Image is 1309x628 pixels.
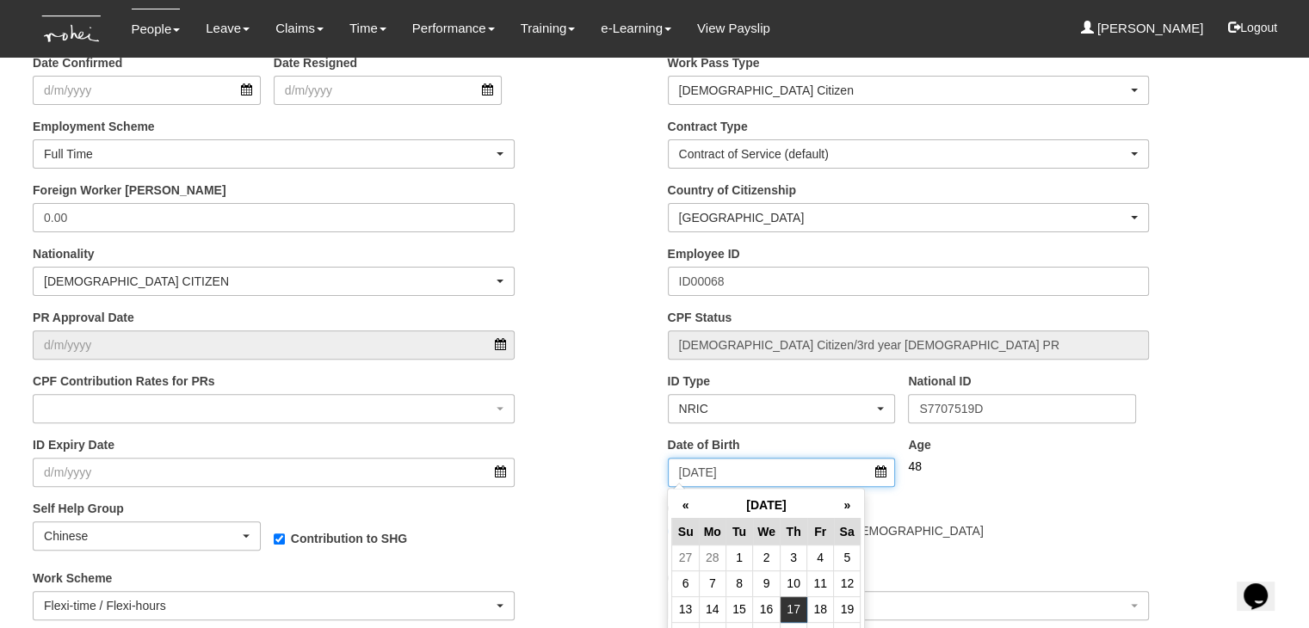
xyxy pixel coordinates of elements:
a: Performance [412,9,495,48]
td: 17 [780,596,806,622]
div: 48 [908,458,1136,475]
label: Employment Scheme [33,118,155,135]
input: d/m/yyyy [33,330,515,360]
input: d/m/yyyy [33,76,261,105]
td: 10 [780,570,806,596]
td: 8 [726,570,752,596]
label: Date Confirmed [33,54,122,71]
button: Logout [1216,7,1289,48]
td: 15 [726,596,752,622]
td: 27 [672,545,699,570]
label: CPF Contribution Rates for PRs [33,372,215,390]
input: d/m/yyyy [668,458,896,487]
a: Training [521,9,576,48]
button: [DEMOGRAPHIC_DATA] CITIZEN [33,267,515,296]
button: Contract of Service (default) [668,139,1150,169]
th: « [672,492,699,519]
td: 4 [807,545,834,570]
label: ID Type [668,372,711,390]
div: [GEOGRAPHIC_DATA] [679,209,1128,226]
a: Leave [206,9,250,48]
label: Employee ID [668,245,740,262]
label: [DEMOGRAPHIC_DATA] [831,522,984,539]
iframe: chat widget [1237,559,1292,611]
b: Contribution to SHG [291,532,407,545]
a: e-Learning [601,9,671,48]
button: Chinese [33,521,261,551]
td: 28 [699,545,726,570]
td: 13 [672,596,699,622]
td: 12 [834,570,861,596]
th: Sa [834,518,861,545]
div: Contract of Service (default) [679,145,1128,163]
td: 9 [753,570,781,596]
label: ID Expiry Date [33,436,114,453]
div: Flexi-time / Flexi-hours [44,597,493,614]
button: Flexi-time / Flexi-hours [33,591,515,620]
button: Full Time [33,139,515,169]
label: PR Approval Date [33,309,134,326]
th: Th [780,518,806,545]
th: » [834,492,861,519]
input: Contribution to SHG [274,533,285,545]
a: People [132,9,181,49]
a: Time [349,9,386,48]
label: Date Resigned [274,54,357,71]
div: [DEMOGRAPHIC_DATA] CITIZEN [44,273,493,290]
td: 16 [753,596,781,622]
a: [PERSON_NAME] [1081,9,1204,48]
td: 18 [807,596,834,622]
td: 2 [753,545,781,570]
label: Age [908,436,930,453]
label: Self Help Group [33,500,124,517]
label: Work Pass Type [668,54,760,71]
th: Su [672,518,699,545]
div: Chinese [44,527,239,545]
label: Foreign Worker [PERSON_NAME] [33,182,226,199]
td: 7 [699,570,726,596]
button: [GEOGRAPHIC_DATA] [668,203,1150,232]
div: [DEMOGRAPHIC_DATA] Citizen [679,82,1128,99]
label: National ID [908,372,971,390]
label: Work Scheme [33,570,112,587]
th: Mo [699,518,726,545]
button: [DEMOGRAPHIC_DATA] Citizen [668,76,1150,105]
label: Contract Type [668,118,748,135]
th: [DATE] [699,492,834,519]
td: 6 [672,570,699,596]
label: CPF Status [668,309,732,326]
td: 5 [834,545,861,570]
label: Nationality [33,245,95,262]
label: Country of Citizenship [668,182,796,199]
td: 3 [780,545,806,570]
label: Date of Birth [668,436,740,453]
th: Tu [726,518,752,545]
input: d/m/yyyy [33,458,515,487]
div: NRIC [679,400,874,417]
td: 1 [726,545,752,570]
td: 19 [834,596,861,622]
th: We [753,518,781,545]
td: 11 [807,570,834,596]
button: NRIC [668,394,896,423]
a: View Payslip [697,9,770,48]
div: Full Time [44,145,493,163]
th: Fr [807,518,834,545]
td: 14 [699,596,726,622]
a: Claims [275,9,324,48]
input: d/m/yyyy [274,76,502,105]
